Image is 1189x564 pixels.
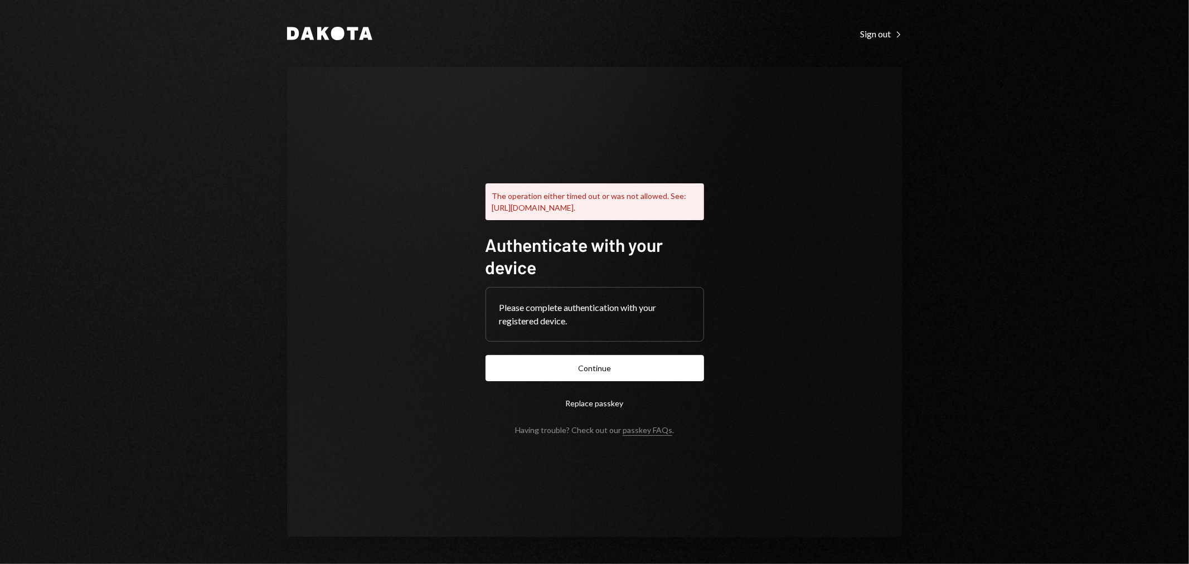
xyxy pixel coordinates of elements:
[486,234,704,278] h1: Authenticate with your device
[486,183,704,220] div: The operation either timed out or was not allowed. See: [URL][DOMAIN_NAME].
[623,425,672,436] a: passkey FAQs
[861,27,902,40] a: Sign out
[515,425,674,435] div: Having trouble? Check out our .
[486,390,704,416] button: Replace passkey
[861,28,902,40] div: Sign out
[486,355,704,381] button: Continue
[499,301,690,328] div: Please complete authentication with your registered device.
